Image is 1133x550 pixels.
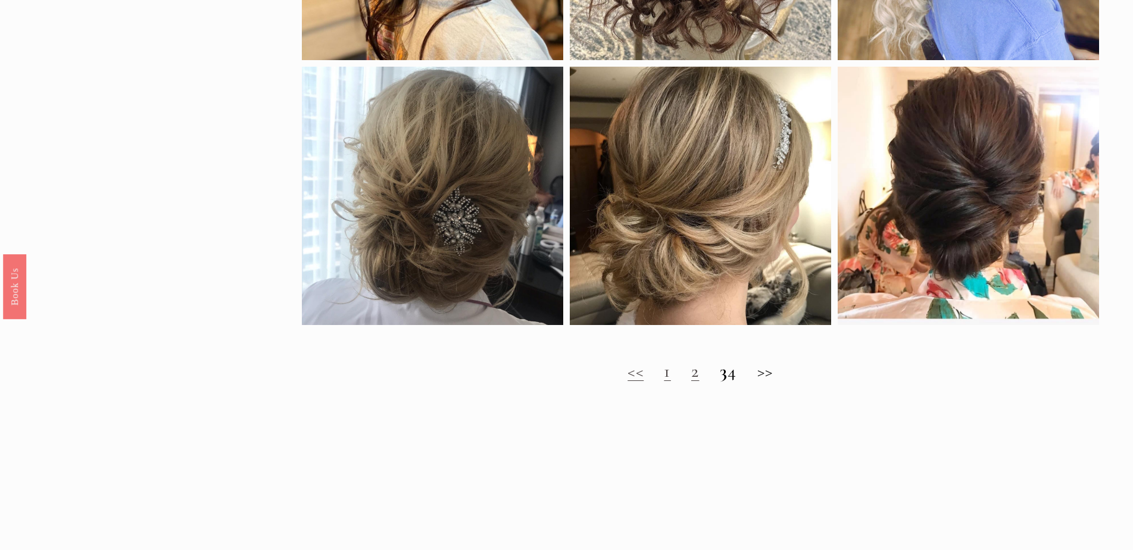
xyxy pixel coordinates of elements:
[720,360,728,382] strong: 3
[628,360,644,382] a: <<
[664,360,671,382] a: 1
[691,360,700,382] a: 2
[302,361,1099,382] h2: 4 >>
[3,254,26,319] a: Book Us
